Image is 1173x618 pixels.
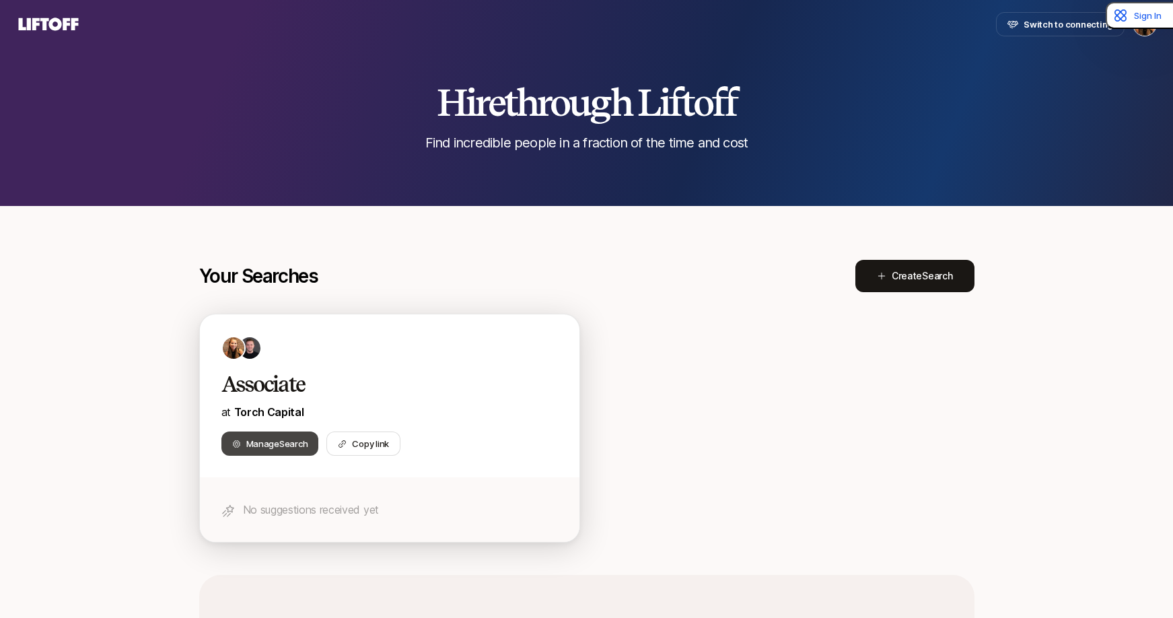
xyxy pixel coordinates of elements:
p: Your Searches [199,265,318,287]
p: No suggestions received yet [243,501,558,518]
p: at [221,403,558,421]
button: Copy link [326,432,400,456]
img: star-icon [221,504,235,518]
button: ManageSearch [221,432,319,456]
span: Search [279,438,308,449]
span: Switch to connecting [1024,18,1113,31]
h2: Hire [437,82,737,123]
span: through Liftoff [504,79,736,125]
p: Find incredible people in a fraction of the time and cost [425,133,748,152]
img: c777a5ab_2847_4677_84ce_f0fc07219358.jpg [223,337,244,359]
button: Switch to connecting [996,12,1125,36]
h2: Associate [221,371,530,398]
span: Search [922,270,952,281]
img: 443a08ff_5109_4e9d_b0be_b9d460e71183.jpg [239,337,260,359]
a: Torch Capital [234,405,304,419]
button: CreateSearch [855,260,974,292]
span: Manage [246,437,308,450]
span: Create [892,268,953,284]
